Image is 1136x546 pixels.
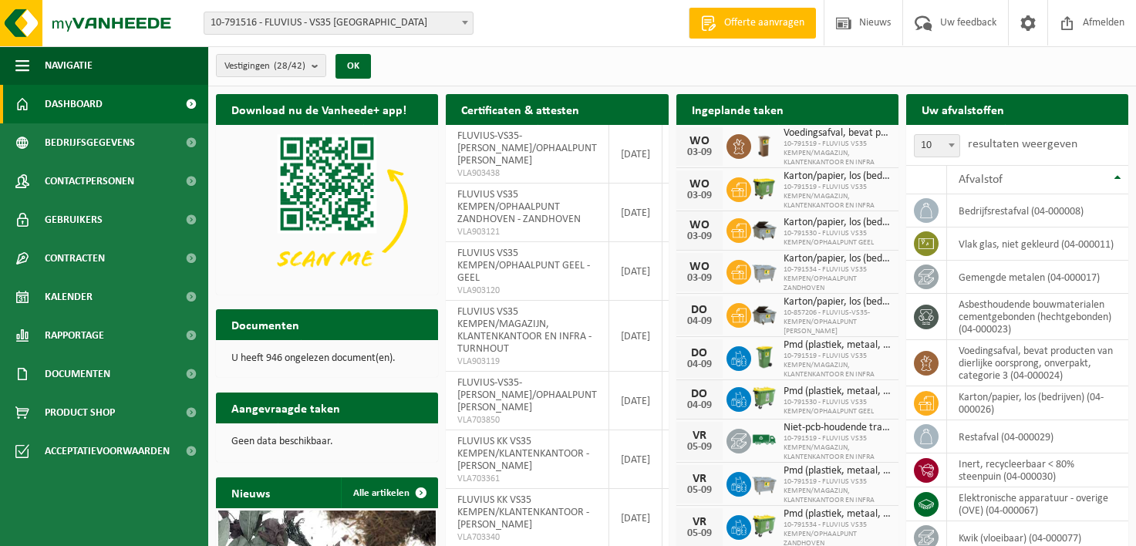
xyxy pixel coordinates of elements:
[457,189,581,225] span: FLUVIUS VS35 KEMPEN/OPHAALPUNT ZANDHOVEN - ZANDHOVEN
[684,388,715,400] div: DO
[457,377,597,413] span: FLUVIUS-VS35-[PERSON_NAME]/OPHAALPUNT [PERSON_NAME]
[216,54,326,77] button: Vestigingen(28/42)
[947,487,1128,521] td: elektronische apparatuur - overige (OVE) (04-000067)
[609,125,662,184] td: [DATE]
[457,414,597,426] span: VLA703850
[216,309,315,339] h2: Documenten
[947,228,1128,261] td: vlak glas, niet gekleurd (04-000011)
[446,94,595,124] h2: Certificaten & attesten
[204,12,474,35] span: 10-791516 - FLUVIUS - VS35 KEMPEN
[457,436,589,472] span: FLUVIUS KK VS35 KEMPEN/KLANTENKANTOOR - [PERSON_NAME]
[784,265,891,293] span: 10-791534 - FLUVIUS VS35 KEMPEN/OPHAALPUNT ZANDHOVEN
[947,340,1128,386] td: voedingsafval, bevat producten van dierlijke oorsprong, onverpakt, categorie 3 (04-000024)
[947,420,1128,453] td: restafval (04-000029)
[751,175,777,201] img: WB-1100-HPE-GN-50
[947,194,1128,228] td: bedrijfsrestafval (04-000008)
[341,477,437,508] a: Alle artikelen
[676,94,799,124] h2: Ingeplande taken
[784,352,891,379] span: 10-791519 - FLUVIUS VS35 KEMPEN/MAGAZIJN, KLANTENKANTOOR EN INFRA
[684,261,715,273] div: WO
[751,513,777,539] img: WB-0660-HPE-GN-50
[45,278,93,316] span: Kalender
[45,123,135,162] span: Bedrijfsgegevens
[784,422,891,434] span: Niet-pcb-houdende transformatoren alu/cu wikkelingen
[968,138,1077,150] label: resultaten weergeven
[784,229,891,248] span: 10-791530 - FLUVIUS VS35 KEMPEN/OPHAALPUNT GEEL
[684,359,715,370] div: 04-09
[45,316,104,355] span: Rapportage
[457,285,597,297] span: VLA903120
[231,353,423,364] p: U heeft 946 ongelezen document(en).
[457,473,597,485] span: VLA703361
[751,258,777,284] img: WB-2500-GAL-GY-01
[274,61,305,71] count: (28/42)
[906,94,1020,124] h2: Uw afvalstoffen
[689,8,816,39] a: Offerte aanvragen
[784,465,891,477] span: Pmd (plastiek, metaal, drankkartons) (bedrijven)
[684,219,715,231] div: WO
[751,385,777,411] img: WB-0660-HPE-GN-50
[609,301,662,372] td: [DATE]
[751,344,777,370] img: WB-0240-HPE-GN-50
[609,372,662,430] td: [DATE]
[684,147,715,158] div: 03-09
[784,477,891,505] span: 10-791519 - FLUVIUS VS35 KEMPEN/MAGAZIJN, KLANTENKANTOOR EN INFRA
[45,162,134,201] span: Contactpersonen
[45,46,93,85] span: Navigatie
[457,248,590,284] span: FLUVIUS VS35 KEMPEN/OPHAALPUNT GEEL - GEEL
[216,125,438,292] img: Download de VHEPlus App
[609,184,662,242] td: [DATE]
[784,386,891,398] span: Pmd (plastiek, metaal, drankkartons) (bedrijven)
[45,355,110,393] span: Documenten
[684,231,715,242] div: 03-09
[231,436,423,447] p: Geen data beschikbaar.
[684,304,715,316] div: DO
[684,485,715,496] div: 05-09
[457,306,592,355] span: FLUVIUS VS35 KEMPEN/MAGAZIJN, KLANTENKANTOOR EN INFRA - TURNHOUT
[751,132,777,158] img: WB-0140-HPE-BN-01
[216,477,285,507] h2: Nieuws
[947,453,1128,487] td: inert, recycleerbaar < 80% steenpuin (04-000030)
[751,470,777,496] img: WB-2500-GAL-GY-01
[784,170,891,183] span: Karton/papier, los (bedrijven)
[457,130,597,167] span: FLUVIUS-VS35-[PERSON_NAME]/OPHAALPUNT [PERSON_NAME]
[947,294,1128,340] td: asbesthoudende bouwmaterialen cementgebonden (hechtgebonden) (04-000023)
[45,85,103,123] span: Dashboard
[784,308,891,336] span: 10-857206 - FLUVIUS-VS35-KEMPEN/OPHAALPUNT [PERSON_NAME]
[915,135,959,157] span: 10
[914,134,960,157] span: 10
[335,54,371,79] button: OK
[784,434,891,462] span: 10-791519 - FLUVIUS VS35 KEMPEN/MAGAZIJN, KLANTENKANTOOR EN INFRA
[784,508,891,521] span: Pmd (plastiek, metaal, drankkartons) (bedrijven)
[784,398,891,416] span: 10-791530 - FLUVIUS VS35 KEMPEN/OPHAALPUNT GEEL
[784,183,891,211] span: 10-791519 - FLUVIUS VS35 KEMPEN/MAGAZIJN, KLANTENKANTOOR EN INFRA
[684,190,715,201] div: 03-09
[784,217,891,229] span: Karton/papier, los (bedrijven)
[457,356,597,368] span: VLA903119
[45,393,115,432] span: Product Shop
[947,261,1128,294] td: gemengde metalen (04-000017)
[224,55,305,78] span: Vestigingen
[457,494,589,531] span: FLUVIUS KK VS35 KEMPEN/KLANTENKANTOOR - [PERSON_NAME]
[784,127,891,140] span: Voedingsafval, bevat producten van dierlijke oorsprong, onverpakt, categorie 3
[784,339,891,352] span: Pmd (plastiek, metaal, drankkartons) (bedrijven)
[684,135,715,147] div: WO
[720,15,808,31] span: Offerte aanvragen
[457,226,597,238] span: VLA903121
[684,430,715,442] div: VR
[609,430,662,489] td: [DATE]
[684,528,715,539] div: 05-09
[609,242,662,301] td: [DATE]
[216,94,422,124] h2: Download nu de Vanheede+ app!
[751,426,777,453] img: BL-SO-LV
[959,174,1003,186] span: Afvalstof
[45,239,105,278] span: Contracten
[684,316,715,327] div: 04-09
[684,516,715,528] div: VR
[784,296,891,308] span: Karton/papier, los (bedrijven)
[784,253,891,265] span: Karton/papier, los (bedrijven)
[684,442,715,453] div: 05-09
[684,273,715,284] div: 03-09
[684,178,715,190] div: WO
[457,531,597,544] span: VLA703340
